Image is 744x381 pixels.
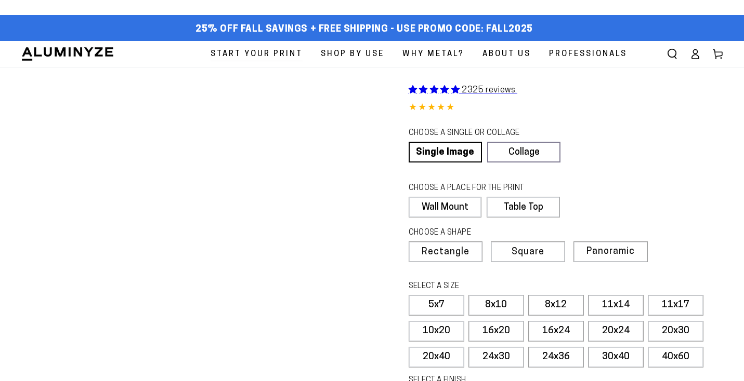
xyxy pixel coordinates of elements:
[409,197,482,217] label: Wall Mount
[409,101,724,116] div: 4.85 out of 5.0 stars
[528,347,584,368] label: 24x36
[487,142,560,162] a: Collage
[586,247,635,256] span: Panoramic
[468,295,524,316] label: 8x10
[409,183,551,194] legend: CHOOSE A PLACE FOR THE PRINT
[462,86,517,94] span: 2325 reviews.
[195,24,533,35] span: 25% off FALL Savings + Free Shipping - Use Promo Code: FALL2025
[487,197,560,217] label: Table Top
[528,321,584,342] label: 16x24
[422,248,469,257] span: Rectangle
[588,295,644,316] label: 11x14
[395,41,472,67] a: Why Metal?
[409,227,552,239] legend: CHOOSE A SHAPE
[549,47,627,61] span: Professionals
[588,347,644,368] label: 30x40
[588,321,644,342] label: 20x24
[321,47,384,61] span: Shop By Use
[648,295,703,316] label: 11x17
[475,41,539,67] a: About Us
[409,281,594,292] legend: SELECT A SIZE
[468,321,524,342] label: 16x20
[468,347,524,368] label: 24x30
[409,347,464,368] label: 20x40
[402,47,464,61] span: Why Metal?
[541,41,635,67] a: Professionals
[21,46,114,62] img: Aluminyze
[203,41,310,67] a: Start Your Print
[409,295,464,316] label: 5x7
[313,41,392,67] a: Shop By Use
[409,142,482,162] a: Single Image
[409,86,517,94] a: 2325 reviews.
[409,128,551,139] legend: CHOOSE A SINGLE OR COLLAGE
[528,295,584,316] label: 8x12
[648,347,703,368] label: 40x60
[482,47,531,61] span: About Us
[409,321,464,342] label: 10x20
[211,47,303,61] span: Start Your Print
[648,321,703,342] label: 20x30
[661,43,684,65] summary: Search our site
[512,248,544,257] span: Square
